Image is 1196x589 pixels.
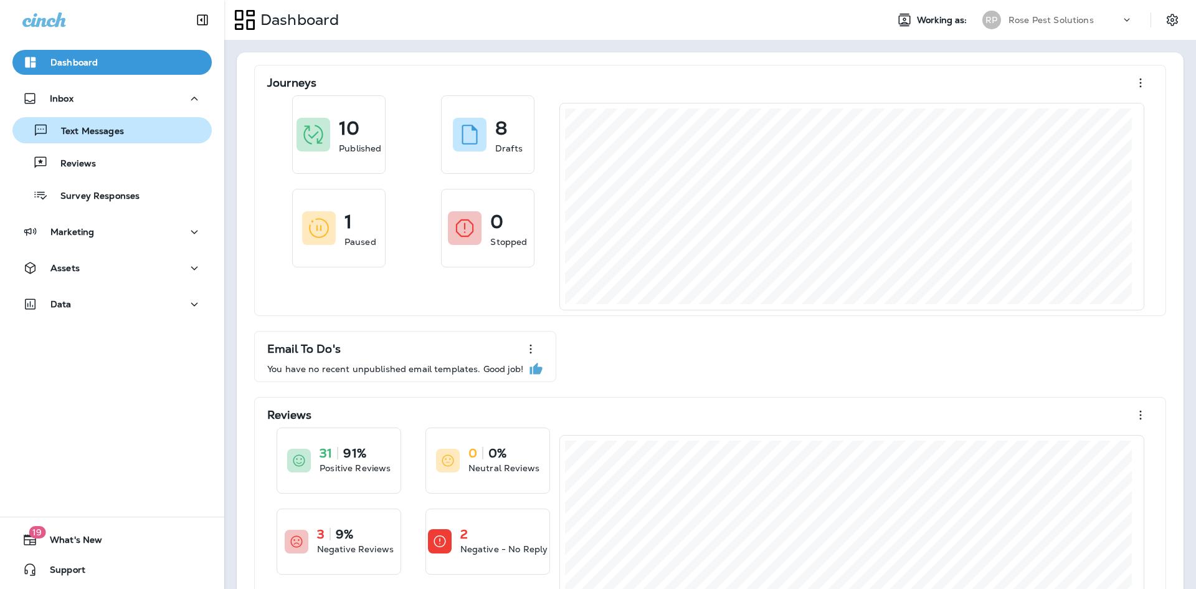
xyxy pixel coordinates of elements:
p: Journeys [267,77,316,89]
p: You have no recent unpublished email templates. Good job! [267,364,523,374]
span: What's New [37,535,102,550]
p: 1 [344,216,352,228]
button: Text Messages [12,117,212,143]
p: Survey Responses [48,191,140,203]
p: Marketing [50,227,94,237]
p: 0 [468,447,477,459]
p: Published [339,142,381,155]
span: Working as: [917,15,970,26]
p: 91% [343,447,366,459]
button: Collapse Sidebar [185,7,220,32]
span: Support [37,565,85,580]
span: 19 [29,526,45,539]
p: Negative Reviews [317,543,394,555]
p: Reviews [267,409,311,421]
button: Marketing [12,219,212,244]
p: 2 [460,528,468,540]
p: 3 [317,528,325,540]
p: 31 [320,447,332,459]
button: 19What's New [12,527,212,552]
p: Dashboard [50,57,98,67]
p: Inbox [50,93,74,103]
p: Neutral Reviews [468,462,539,474]
button: Settings [1161,9,1184,31]
p: 8 [495,122,507,135]
p: Text Messages [49,126,124,138]
p: 0% [488,447,506,459]
button: Data [12,292,212,317]
button: Assets [12,256,212,280]
button: Dashboard [12,50,212,75]
p: Paused [344,236,376,248]
p: 9% [336,528,353,540]
p: Negative - No Reply [460,543,548,555]
p: Stopped [490,236,527,248]
button: Inbox [12,86,212,111]
p: Assets [50,263,80,273]
div: RP [982,11,1001,29]
p: Positive Reviews [320,462,391,474]
p: Dashboard [255,11,339,29]
p: 0 [490,216,503,228]
p: Reviews [48,158,96,170]
p: Email To Do's [267,343,341,355]
button: Reviews [12,150,212,176]
p: Rose Pest Solutions [1009,15,1094,25]
button: Support [12,557,212,582]
p: Drafts [495,142,523,155]
button: Survey Responses [12,182,212,208]
p: Data [50,299,72,309]
p: 10 [339,122,359,135]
